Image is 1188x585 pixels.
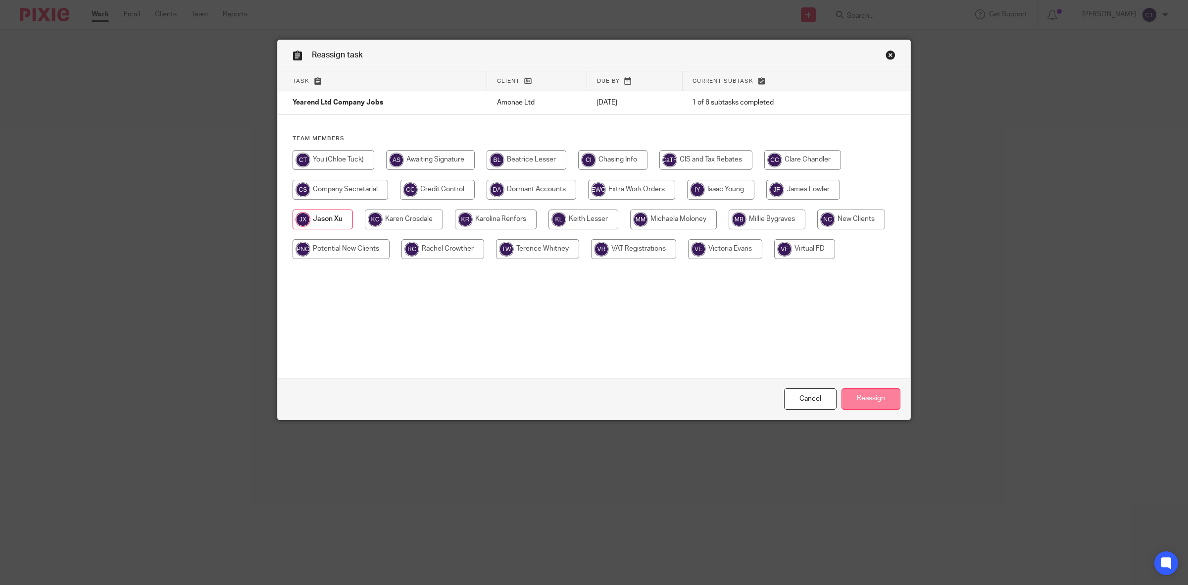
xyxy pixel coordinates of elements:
span: Due by [597,78,620,84]
p: [DATE] [596,98,672,107]
p: Amonae Ltd [497,98,577,107]
input: Reassign [841,388,900,410]
h4: Team members [293,135,895,143]
span: Reassign task [312,51,363,59]
a: Close this dialog window [886,50,895,63]
td: 1 of 6 subtasks completed [682,91,858,115]
span: Yearend Ltd Company Jobs [293,100,383,106]
span: Client [497,78,520,84]
span: Current subtask [693,78,753,84]
span: Task [293,78,309,84]
a: Close this dialog window [784,388,837,410]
